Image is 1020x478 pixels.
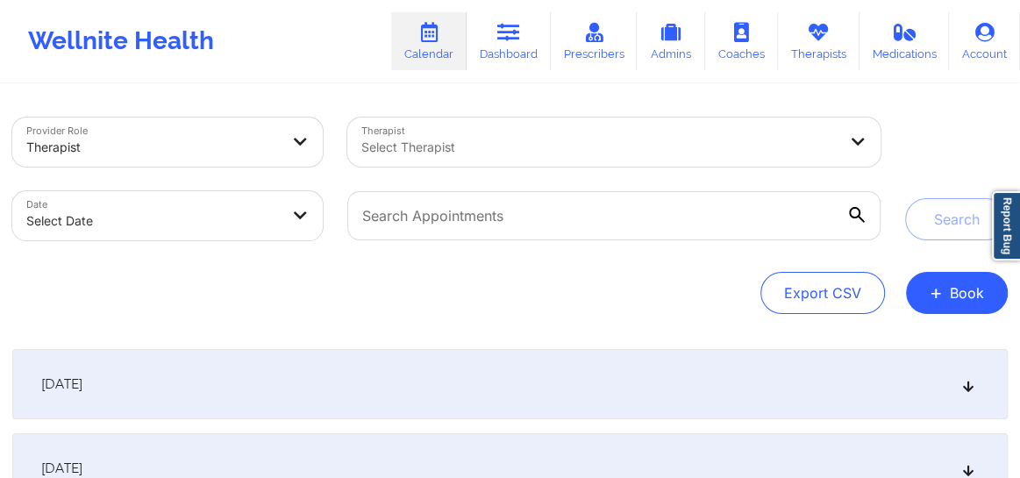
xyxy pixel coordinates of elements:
input: Search Appointments [347,191,881,240]
button: Search [905,198,1008,240]
a: Dashboard [467,12,551,70]
a: Calendar [391,12,467,70]
a: Coaches [705,12,778,70]
div: Select Date [26,202,279,240]
button: Export CSV [760,272,885,314]
span: [DATE] [41,460,82,477]
a: Admins [637,12,705,70]
a: Prescribers [551,12,638,70]
button: +Book [906,272,1008,314]
a: Medications [860,12,950,70]
a: Report Bug [992,191,1020,260]
a: Therapists [778,12,860,70]
span: [DATE] [41,375,82,393]
div: Therapist [26,128,279,167]
a: Account [949,12,1020,70]
span: + [930,288,943,297]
